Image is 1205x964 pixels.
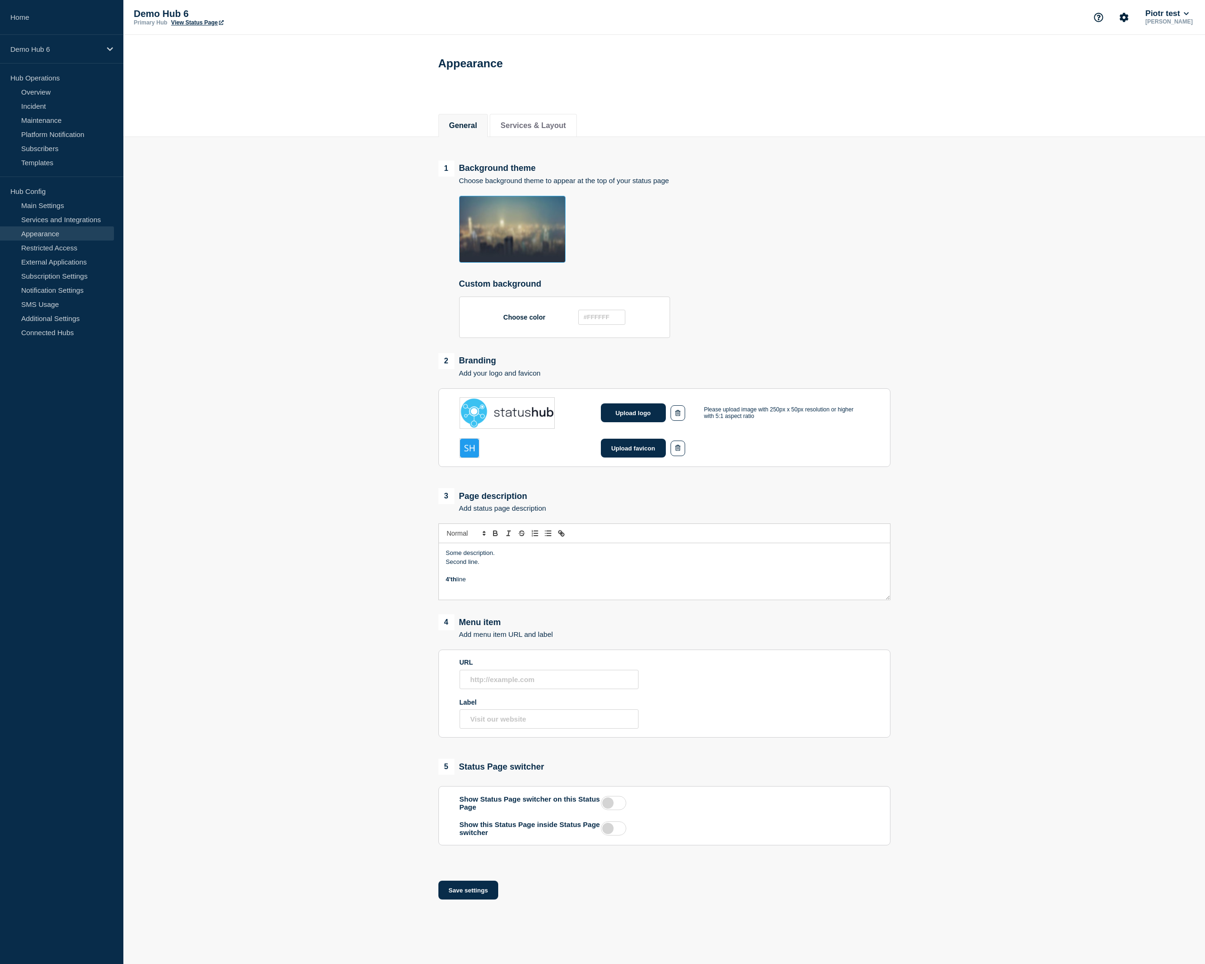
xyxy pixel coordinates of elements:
span: 5 [438,759,454,775]
input: URL [460,670,639,689]
span: 3 [438,488,454,504]
span: 2 [438,353,454,369]
input: Label [460,709,639,729]
button: Upload favicon [601,439,666,458]
a: View Status Page [171,19,223,26]
button: Upload logo [601,403,666,422]
button: Account settings [1114,8,1134,27]
h1: Appearance [438,57,503,70]
p: Demo Hub 6 [134,8,322,19]
button: Toggle strikethrough text [515,528,528,539]
img: logo [460,397,555,429]
button: Toggle ordered list [528,528,542,539]
p: Show Status Page switcher on this Status Page [460,795,601,811]
p: Some description. [446,549,883,557]
button: Piotr test [1143,9,1190,18]
p: Custom background [459,279,890,289]
div: Label [460,699,639,706]
img: favicon [460,438,479,458]
button: Toggle bulleted list [542,528,555,539]
input: #FFFFFF [578,310,625,325]
div: Message [439,543,890,600]
div: URL [460,659,639,666]
p: Show this Status Page inside Status Page switcher [460,820,601,836]
div: Choose color [459,297,670,338]
button: Services & Layout [501,121,566,130]
p: Please upload image with 250px x 50px resolution or higher with 5:1 aspect ratio [704,406,864,419]
p: Primary Hub [134,19,167,26]
p: Demo Hub 6 [10,45,101,53]
p: line [446,575,883,584]
button: General [449,121,477,130]
p: Add menu item URL and label [459,630,553,638]
span: Font size [443,528,489,539]
p: Add your logo and favicon [459,369,541,377]
button: Toggle link [555,528,568,539]
div: Page description [438,488,546,504]
div: Branding [438,353,541,369]
button: Toggle italic text [502,528,515,539]
span: 1 [438,161,454,177]
button: Save settings [438,881,499,900]
div: Status Page switcher [438,759,544,775]
div: Menu item [438,614,553,630]
img: v1 [459,196,566,263]
span: 4 [438,614,454,630]
p: [PERSON_NAME] [1143,18,1195,25]
button: Support [1089,8,1108,27]
strong: 4'th [446,576,457,583]
p: Second line. [446,558,883,566]
div: Background theme [438,161,669,177]
p: Choose background theme to appear at the top of your status page [459,177,669,185]
button: Toggle bold text [489,528,502,539]
p: Add status page description [459,504,546,512]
